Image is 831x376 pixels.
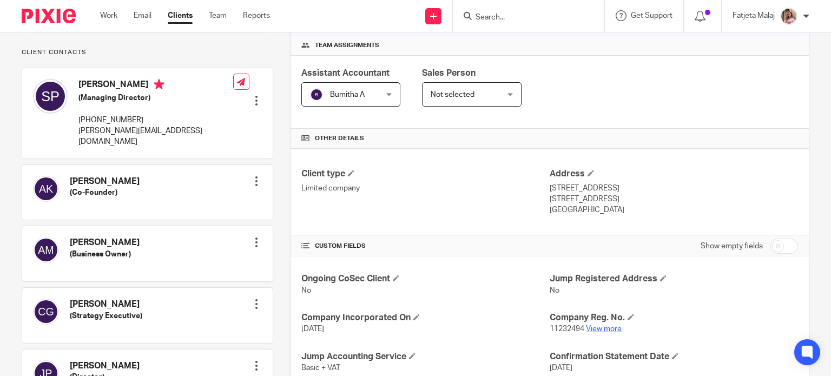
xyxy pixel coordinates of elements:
[78,93,233,103] h5: (Managing Director)
[70,176,140,187] h4: [PERSON_NAME]
[78,79,233,93] h4: [PERSON_NAME]
[33,299,59,325] img: svg%3E
[301,364,340,372] span: Basic + VAT
[70,187,140,198] h5: (Co-Founder)
[301,287,311,294] span: No
[631,12,672,19] span: Get Support
[33,237,59,263] img: svg%3E
[301,351,550,362] h4: Jump Accounting Service
[78,126,233,148] p: [PERSON_NAME][EMAIL_ADDRESS][DOMAIN_NAME]
[310,88,323,101] img: svg%3E
[550,183,798,194] p: [STREET_ADDRESS]
[243,10,270,21] a: Reports
[315,134,364,143] span: Other details
[550,351,798,362] h4: Confirmation Statement Date
[22,9,76,23] img: Pixie
[550,364,572,372] span: [DATE]
[301,312,550,324] h4: Company Incorporated On
[301,168,550,180] h4: Client type
[315,41,379,50] span: Team assignments
[70,299,142,310] h4: [PERSON_NAME]
[78,115,233,126] p: [PHONE_NUMBER]
[701,241,763,252] label: Show empty fields
[550,168,798,180] h4: Address
[70,249,140,260] h5: (Business Owner)
[70,311,142,321] h5: (Strategy Executive)
[70,360,140,372] h4: [PERSON_NAME]
[431,91,474,98] span: Not selected
[70,237,140,248] h4: [PERSON_NAME]
[550,273,798,285] h4: Jump Registered Address
[550,312,798,324] h4: Company Reg. No.
[33,176,59,202] img: svg%3E
[301,273,550,285] h4: Ongoing CoSec Client
[550,287,559,294] span: No
[168,10,193,21] a: Clients
[550,205,798,215] p: [GEOGRAPHIC_DATA]
[209,10,227,21] a: Team
[550,325,584,333] span: 11232494
[780,8,797,25] img: MicrosoftTeams-image%20(5).png
[100,10,117,21] a: Work
[33,79,68,114] img: svg%3E
[154,79,164,90] i: Primary
[733,10,775,21] p: Fatjeta Malaj
[550,194,798,205] p: [STREET_ADDRESS]
[301,69,390,77] span: Assistant Accountant
[474,13,572,23] input: Search
[422,69,476,77] span: Sales Person
[301,183,550,194] p: Limited company
[134,10,151,21] a: Email
[22,48,273,57] p: Client contacts
[586,325,622,333] a: View more
[301,325,324,333] span: [DATE]
[330,91,365,98] span: Bumitha A
[301,242,550,250] h4: CUSTOM FIELDS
